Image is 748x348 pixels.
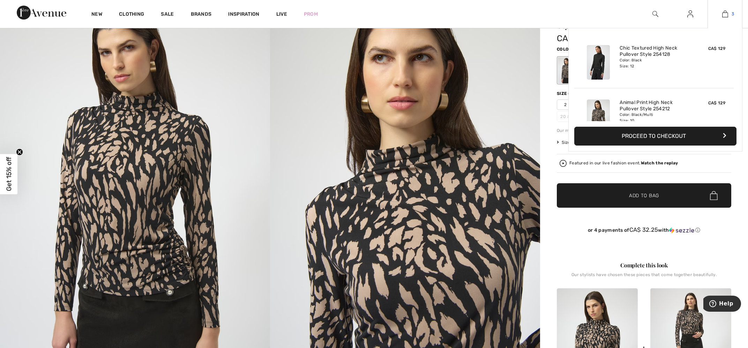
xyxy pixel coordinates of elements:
[620,112,688,123] div: Color: Black/Multi Size: 10
[560,160,567,167] img: Watch the replay
[557,227,731,234] div: or 4 payments of with
[557,47,573,52] span: Color:
[17,6,66,20] img: 1ère Avenue
[119,11,144,18] a: Clothing
[687,10,693,18] img: My Info
[557,183,731,208] button: Add to Bag
[629,226,658,233] span: CA$ 32.25
[587,45,610,80] img: Chic Textured High Neck Pullover Style 254128
[652,10,658,18] img: search the website
[710,191,718,200] img: Bag.svg
[557,111,574,122] span: 20
[228,11,259,18] span: Inspiration
[682,10,699,18] a: Sign In
[557,261,731,269] div: Complete this look
[669,227,694,234] img: Sezzle
[304,10,318,18] a: Prom
[574,127,736,146] button: Proceed to Checkout
[557,34,589,43] span: CA$ 129
[276,10,287,18] a: Live
[641,161,678,165] strong: Watch the replay
[557,90,673,97] div: Size ([GEOGRAPHIC_DATA]/[GEOGRAPHIC_DATA]):
[569,161,678,165] div: Featured in our live fashion event.
[16,148,23,155] button: Close teaser
[620,45,688,58] a: Chic Textured High Neck Pullover Style 254128
[191,11,212,18] a: Brands
[587,99,610,134] img: Animal Print High Neck Pullover Style 254212
[620,58,688,69] div: Color: Black Size: 12
[732,11,734,17] span: 3
[557,99,574,110] span: 2
[629,192,659,199] span: Add to Bag
[161,11,174,18] a: Sale
[557,272,731,283] div: Our stylists have chosen these pieces that come together beautifully.
[5,157,13,191] span: Get 15% off
[557,127,731,134] div: Our model is 5'9"/175 cm and wears a size 6.
[557,11,702,29] h1: Animal Print High Neck Pullover Style 254212
[722,10,728,18] img: My Bag
[557,139,583,146] span: Size Guide
[557,227,731,236] div: or 4 payments ofCA$ 32.25withSezzle Click to learn more about Sezzle
[708,101,725,105] span: CA$ 129
[703,296,741,313] iframe: Opens a widget where you can find more information
[558,57,576,83] div: Black/Multi
[567,115,571,118] img: ring-m.svg
[91,11,102,18] a: New
[708,10,742,18] a: 3
[708,46,725,51] span: CA$ 129
[620,99,688,112] a: Animal Print High Neck Pullover Style 254212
